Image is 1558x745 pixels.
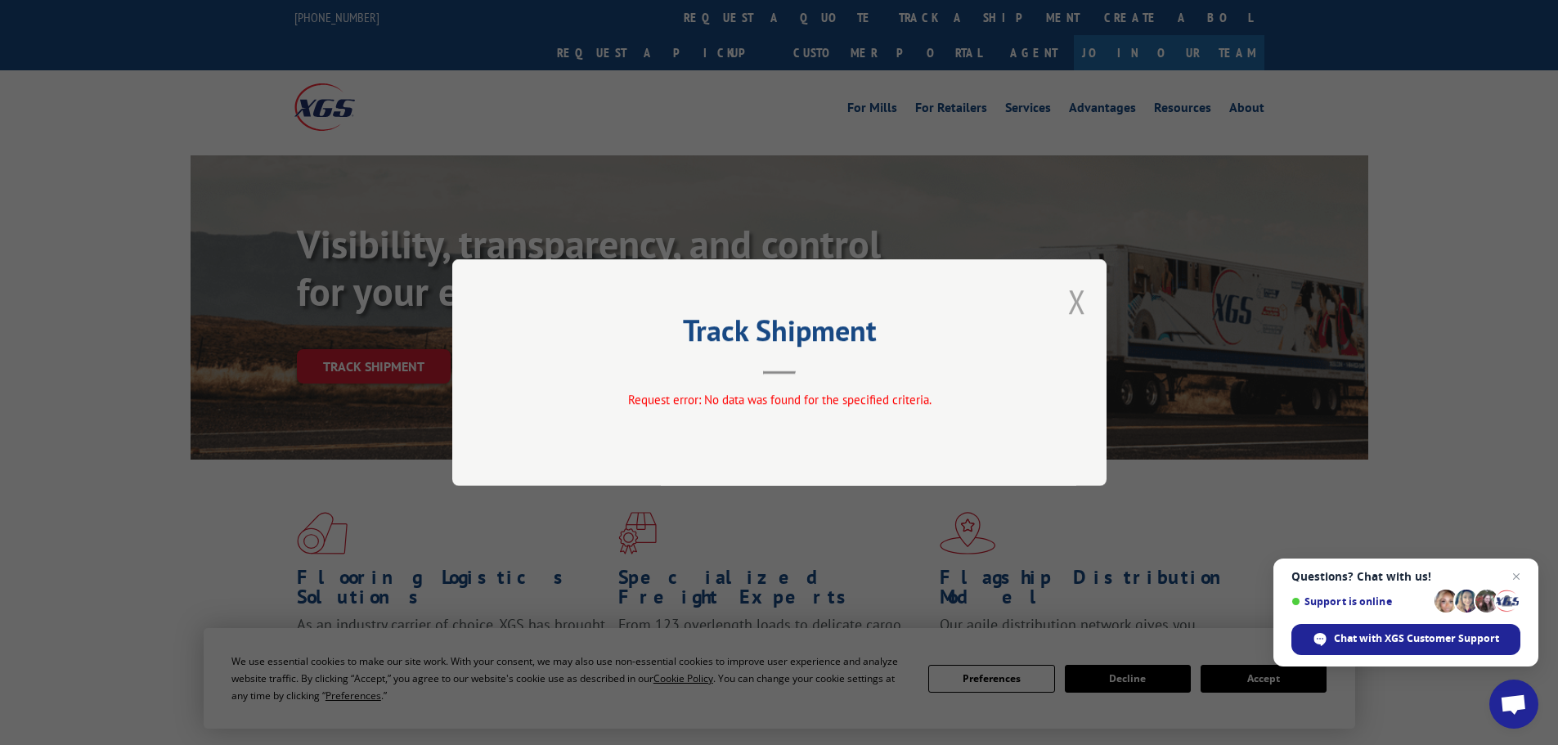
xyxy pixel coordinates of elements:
span: Questions? Chat with us! [1291,570,1520,583]
span: Support is online [1291,595,1429,608]
span: Close chat [1506,567,1526,586]
span: Request error: No data was found for the specified criteria. [627,392,931,407]
button: Close modal [1068,280,1086,323]
h2: Track Shipment [534,319,1025,350]
span: Chat with XGS Customer Support [1334,631,1499,646]
div: Open chat [1489,680,1538,729]
div: Chat with XGS Customer Support [1291,624,1520,655]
